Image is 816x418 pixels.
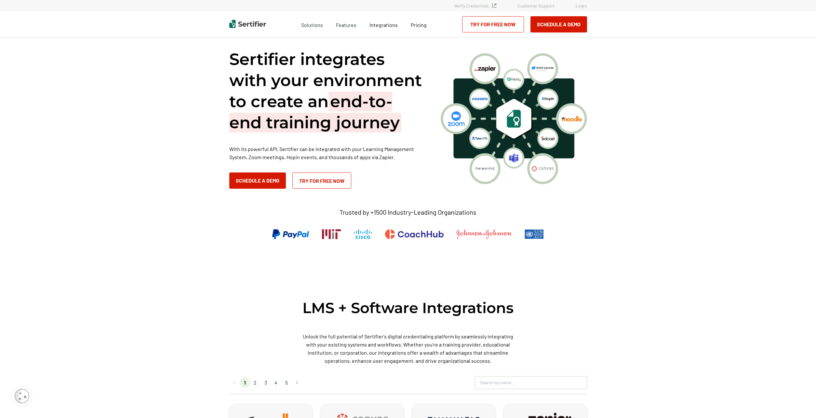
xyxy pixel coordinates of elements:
[475,378,587,387] input: Search by name...
[261,377,271,388] li: page 3
[457,229,511,239] img: Johnson & Johnson
[462,16,524,32] a: Try for Free Now
[272,229,309,239] img: PayPal
[229,377,240,388] button: Go to previous page
[281,377,292,388] li: page 5
[354,229,372,239] img: Cisco
[292,172,351,189] a: Try for Free Now
[229,20,266,28] img: Sertifier | Digital Credentialing Platform
[301,20,323,28] span: Solutions
[229,298,587,317] h2: LMS + Software Integrations
[15,389,29,403] img: Cookie Popup Icon
[292,377,302,388] button: Go to next page
[530,16,587,32] button: Schedule a Demo
[340,208,476,216] p: Trusted by +1500 Industry-Leading Organizations
[336,20,356,28] span: Features
[229,145,424,161] p: With its powerful API, Sertifier can be integrated with your Learning Management System, Zoom mee...
[454,3,496,8] a: Verify Credentials
[301,332,515,365] p: Unlock the full potential of Sertifier's digital credentialing platform by seamlessly integrating...
[385,229,444,239] img: CoachHub
[322,229,341,239] img: Massachusetts Institute of Technology
[492,4,496,8] img: Verified
[250,377,261,388] li: page 2
[576,3,587,8] a: Login
[271,377,281,388] li: page 4
[369,20,398,28] a: Integrations
[411,22,427,28] span: Pricing
[525,229,544,239] img: UNDP
[240,377,250,388] li: page 1
[441,53,587,184] img: integrations hero
[369,22,398,28] span: Integrations
[411,20,427,28] a: Pricing
[229,172,286,189] button: Schedule a Demo
[517,3,555,8] a: Customer Support
[229,49,424,133] h1: Sertifier integrates with your environment to create an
